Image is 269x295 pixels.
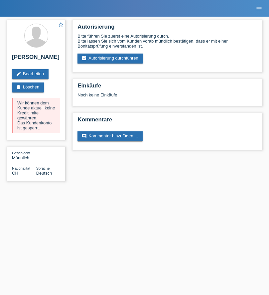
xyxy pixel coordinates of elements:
div: Männlich [12,150,36,160]
span: Geschlecht [12,151,30,155]
i: star_border [58,22,64,28]
h2: Autorisierung [77,24,257,34]
i: assignment_turned_in [81,56,87,61]
i: delete [16,84,21,90]
i: edit [16,71,21,76]
a: menu [252,6,266,10]
a: deleteLöschen [12,82,44,92]
div: Noch keine Einkäufe [77,92,257,102]
span: Deutsch [36,171,52,176]
h2: Einkäufe [77,82,257,92]
a: assignment_turned_inAutorisierung durchführen [77,54,143,64]
span: Schweiz [12,171,18,176]
h2: Kommentare [77,116,257,126]
span: Sprache [36,166,50,170]
a: editBearbeiten [12,69,49,79]
i: menu [256,5,262,12]
i: comment [81,133,87,139]
h2: [PERSON_NAME] [12,54,60,64]
span: Nationalität [12,166,30,170]
a: star_border [58,22,64,29]
div: Bitte führen Sie zuerst eine Autorisierung durch. Bitte lassen Sie sich vom Kunden vorab mündlich... [77,34,257,49]
div: Wir können dem Kunde aktuell keine Kreditlimite gewähren. Das Kundenkonto ist gesperrt. [12,98,60,133]
a: commentKommentar hinzufügen ... [77,131,143,141]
